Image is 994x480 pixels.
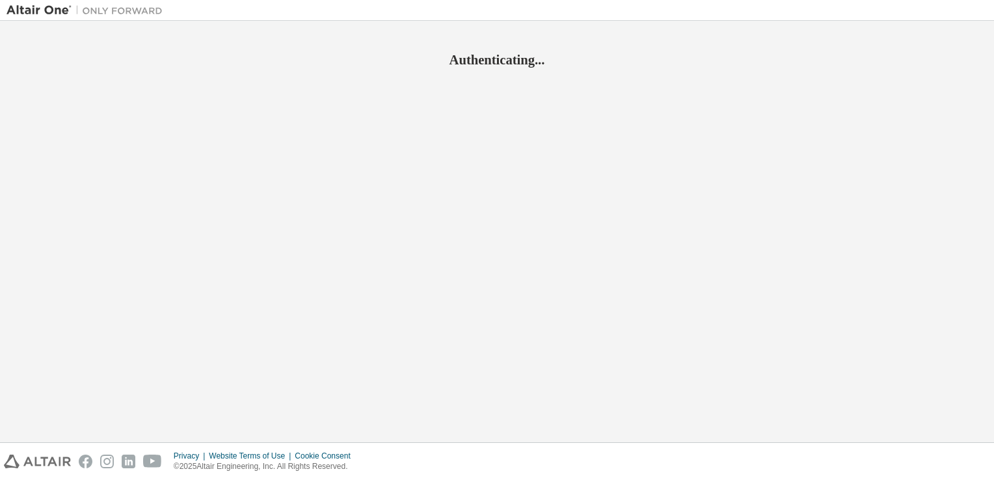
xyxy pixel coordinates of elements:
[122,455,135,468] img: linkedin.svg
[7,4,169,17] img: Altair One
[174,451,209,461] div: Privacy
[295,451,358,461] div: Cookie Consent
[100,455,114,468] img: instagram.svg
[209,451,295,461] div: Website Terms of Use
[7,51,987,68] h2: Authenticating...
[4,455,71,468] img: altair_logo.svg
[174,461,358,472] p: © 2025 Altair Engineering, Inc. All Rights Reserved.
[79,455,92,468] img: facebook.svg
[143,455,162,468] img: youtube.svg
